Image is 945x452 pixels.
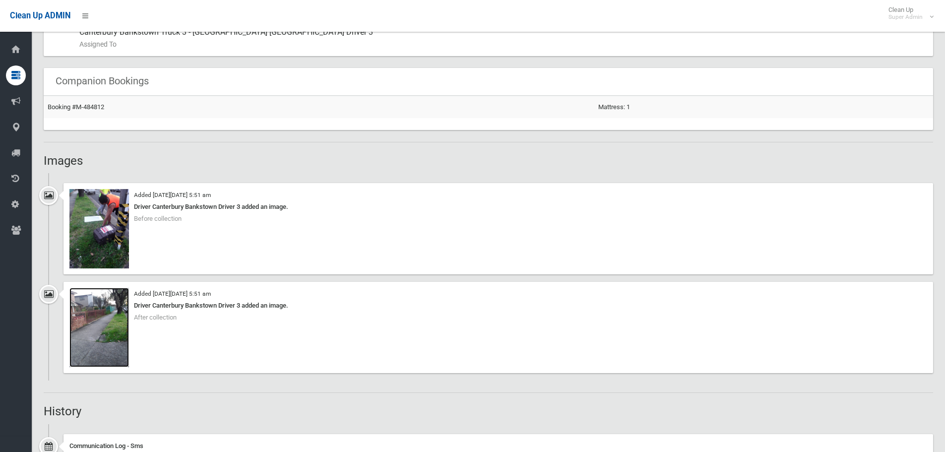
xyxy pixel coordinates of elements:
div: Communication Log - Sms [69,440,927,452]
img: 2025-09-1605.51.237832306697650763391.jpg [69,189,129,268]
h2: History [44,405,933,418]
div: Driver Canterbury Bankstown Driver 3 added an image. [69,300,927,312]
img: 2025-09-1605.51.299190545084678877269.jpg [69,288,129,367]
span: Clean Up ADMIN [10,11,70,20]
div: Canterbury Bankstown Truck 3 - [GEOGRAPHIC_DATA] [GEOGRAPHIC_DATA] Driver 3 [79,20,925,56]
a: Booking #M-484812 [48,103,104,111]
small: Super Admin [888,13,923,21]
small: Added [DATE][DATE] 5:51 am [134,192,211,198]
span: Clean Up [883,6,933,21]
header: Companion Bookings [44,71,161,91]
span: Before collection [134,215,182,222]
h2: Images [44,154,933,167]
small: Added [DATE][DATE] 5:51 am [134,290,211,297]
div: Driver Canterbury Bankstown Driver 3 added an image. [69,201,927,213]
td: Mattress: 1 [594,96,933,118]
small: Assigned To [79,38,925,50]
span: After collection [134,314,177,321]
